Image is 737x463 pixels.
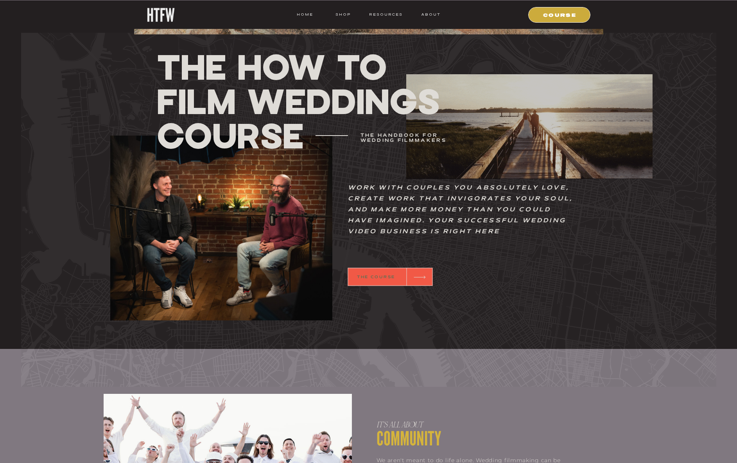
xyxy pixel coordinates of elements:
[328,11,359,18] a: shop
[157,49,445,153] h1: THE How To Film Weddings Course
[533,11,586,18] a: COURSE
[366,11,403,18] a: resources
[297,11,313,18] a: HOME
[421,11,441,18] a: ABOUT
[357,275,395,279] b: THE COURSE
[360,133,467,143] h3: The handbook for wedding filmmakers
[377,423,560,446] p: COMMUNITY
[348,185,574,234] i: Work with couples you absolutely love, create work that invigorates your soul, and make more mone...
[351,275,402,279] a: THE COURSE
[377,421,560,436] p: IT'S ALL ABOUT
